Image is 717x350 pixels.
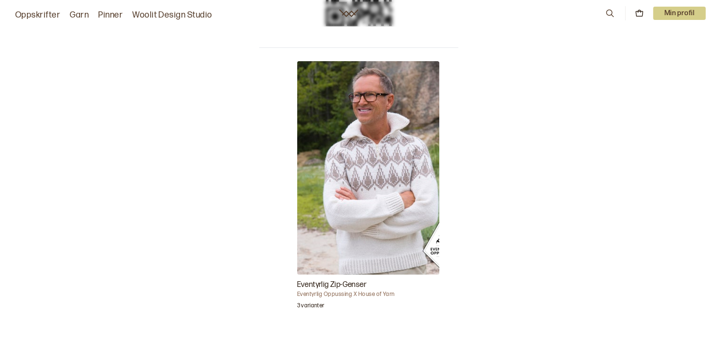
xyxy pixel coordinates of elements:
[297,61,439,275] img: Eventyrlig Oppussing X House of YarnEventyrlig Zip-Genser
[98,9,123,22] a: Pinner
[297,302,325,312] p: 3 varianter
[132,9,212,22] a: Woolit Design Studio
[339,9,358,17] a: Woolit
[278,61,439,315] a: Eventyrlig Zip-Genser
[70,9,89,22] a: Garn
[653,7,706,20] button: User dropdown
[297,291,439,298] h4: Eventyrlig Oppussing X House of Yarn
[297,279,439,291] h3: Eventyrlig Zip-Genser
[15,9,60,22] a: Oppskrifter
[653,7,706,20] p: Min profil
